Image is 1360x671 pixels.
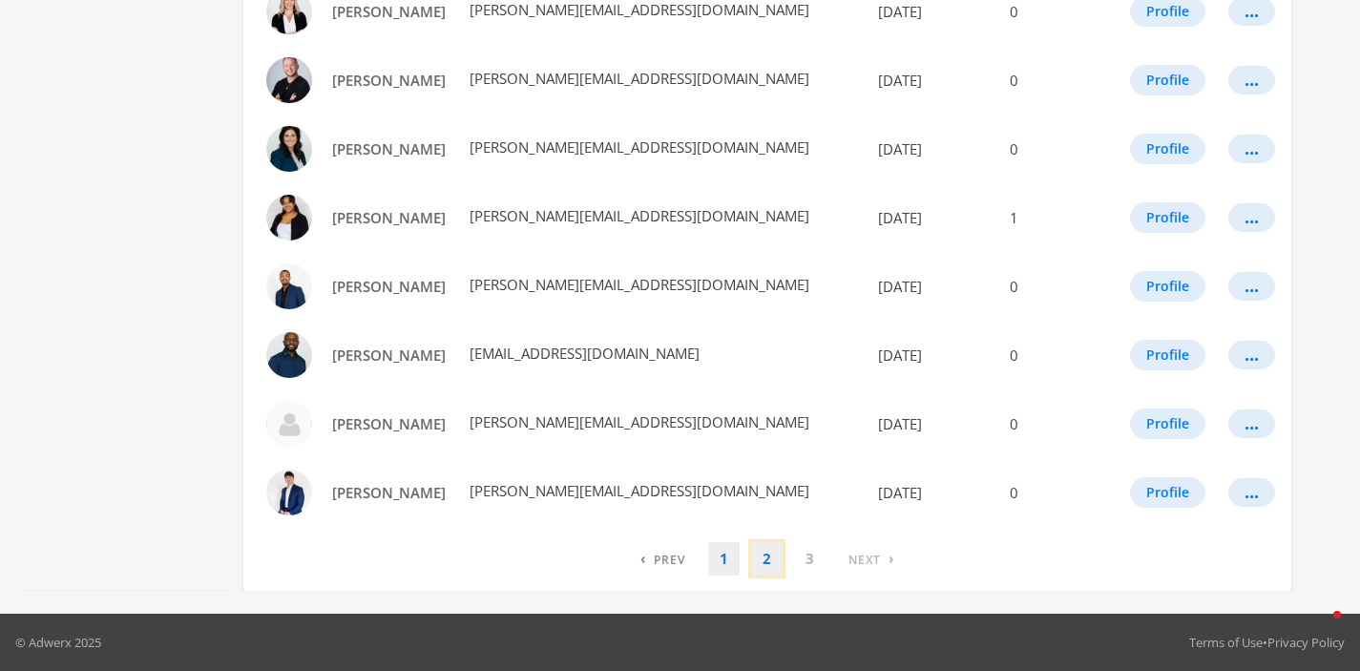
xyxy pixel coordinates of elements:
a: 3 [794,542,826,576]
span: [PERSON_NAME][EMAIL_ADDRESS][DOMAIN_NAME] [466,481,809,500]
span: [PERSON_NAME][EMAIL_ADDRESS][DOMAIN_NAME] [466,275,809,294]
button: Profile [1130,134,1205,164]
button: Profile [1130,271,1205,302]
td: [DATE] [863,321,999,389]
div: ... [1245,79,1259,81]
span: [EMAIL_ADDRESS][DOMAIN_NAME] [466,344,700,363]
a: [PERSON_NAME] [320,269,458,304]
a: [PERSON_NAME] [320,475,458,511]
td: 0 [998,46,1111,115]
img: Jabarie Craig profile [266,332,312,378]
button: Profile [1130,409,1205,439]
td: 0 [998,115,1111,183]
button: ... [1228,66,1275,94]
a: Terms of Use [1189,634,1263,651]
a: [PERSON_NAME] [320,338,458,373]
button: ... [1228,478,1275,507]
button: ... [1228,203,1275,232]
a: 2 [751,542,783,576]
button: Profile [1130,340,1205,370]
span: [PERSON_NAME] [332,208,446,227]
span: [PERSON_NAME][EMAIL_ADDRESS][DOMAIN_NAME] [466,137,809,157]
div: ... [1245,354,1259,356]
span: [PERSON_NAME] [332,139,446,158]
span: [PERSON_NAME] [332,483,446,502]
div: • [1189,633,1345,652]
nav: pagination [629,542,906,576]
td: [DATE] [863,183,999,252]
a: Privacy Policy [1267,634,1345,651]
img: Erin Aguilar Russo profile [266,126,312,172]
img: Erik Henning profile [266,57,312,103]
button: ... [1228,135,1275,163]
td: 0 [998,389,1111,458]
div: ... [1245,217,1259,219]
a: [PERSON_NAME] [320,200,458,236]
td: [DATE] [863,46,999,115]
td: 0 [998,321,1111,389]
div: ... [1245,10,1259,12]
button: Profile [1130,202,1205,233]
span: [PERSON_NAME] [332,277,446,296]
span: [PERSON_NAME][EMAIL_ADDRESS][DOMAIN_NAME] [466,412,809,431]
span: [PERSON_NAME][EMAIL_ADDRESS][DOMAIN_NAME] [466,69,809,88]
button: ... [1228,409,1275,438]
div: ... [1245,285,1259,287]
button: Profile [1130,65,1205,95]
span: [PERSON_NAME] [332,346,446,365]
div: ... [1245,492,1259,493]
button: ... [1228,341,1275,369]
img: Francis Ulloa profile [266,195,312,241]
td: [DATE] [863,458,999,527]
a: [PERSON_NAME] [320,132,458,167]
div: ... [1245,423,1259,425]
span: › [889,549,894,568]
td: 1 [998,183,1111,252]
td: 0 [998,458,1111,527]
img: James Boudet profile [266,470,312,515]
span: [PERSON_NAME] [332,2,446,21]
img: Jaclyn Dubois profile [266,401,312,447]
td: [DATE] [863,389,999,458]
a: Next [837,542,906,576]
div: ... [1245,148,1259,150]
iframe: Intercom live chat [1295,606,1341,652]
td: [DATE] [863,252,999,321]
img: Gary Smith profile [266,263,312,309]
a: [PERSON_NAME] [320,63,458,98]
span: [PERSON_NAME][EMAIL_ADDRESS][DOMAIN_NAME] [466,206,809,225]
button: Profile [1130,477,1205,508]
td: [DATE] [863,115,999,183]
span: [PERSON_NAME] [332,71,446,90]
a: 1 [708,542,740,576]
td: 0 [998,252,1111,321]
a: [PERSON_NAME] [320,407,458,442]
span: [PERSON_NAME] [332,414,446,433]
button: ... [1228,272,1275,301]
p: © Adwerx 2025 [15,633,101,652]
